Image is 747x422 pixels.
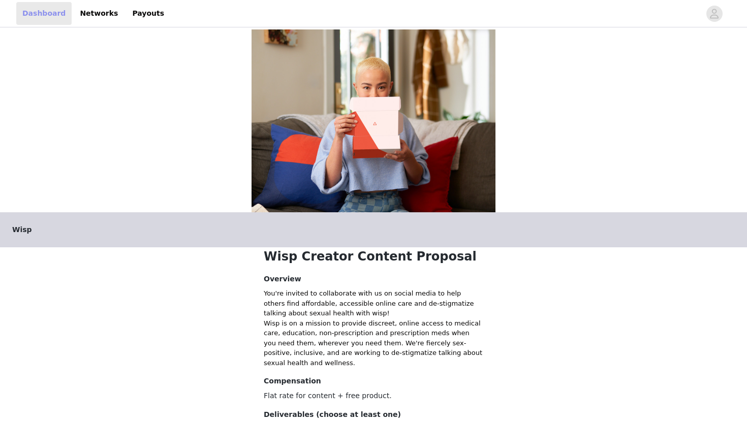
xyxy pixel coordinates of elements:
a: Dashboard [16,2,72,25]
img: campaign image [252,29,495,212]
p: You're invited to collaborate with us on social media to help others find affordable, accessible ... [264,288,483,318]
a: Payouts [126,2,170,25]
span: Wisp [12,224,32,235]
h4: Deliverables (choose at least one) [264,409,483,420]
h1: Wisp Creator Content Proposal [264,247,483,266]
a: Networks [74,2,124,25]
p: Flat rate for content + free product. [264,391,483,401]
h4: Overview [264,274,483,284]
p: Wisp is on a mission to provide discreet, online access to medical care, education, non-prescript... [264,318,483,368]
div: avatar [709,6,719,22]
h4: Compensation [264,376,483,386]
